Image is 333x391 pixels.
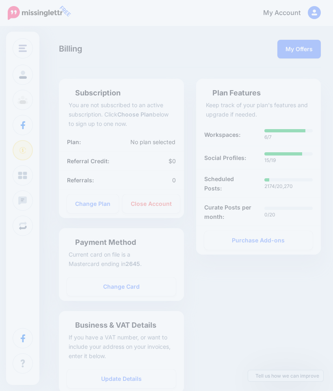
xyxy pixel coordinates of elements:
p: 15/19 [264,156,313,164]
div: $0 [121,156,182,166]
p: You are not subscribed to an active subscription. Click below to sign up to one now. [69,100,174,128]
a: Change Card [67,277,176,296]
a: My Account [255,3,321,23]
p: 6/7 [264,133,313,141]
b: Referral Credit: [67,158,109,164]
span: 0 [172,177,176,184]
span: FREE [57,3,74,19]
p: Current card on file is a Mastercard ending in . [69,250,145,268]
b: 2645 [125,260,140,267]
a: FREE [8,4,63,22]
span: Billing [59,44,82,54]
b: Choose Plan [117,111,153,118]
b: Plan: [67,138,81,145]
img: menu.png [19,45,27,52]
div: No plan selected [101,137,182,147]
a: My Offers [277,40,321,58]
b: Scheduled Posts: [204,174,253,193]
a: Change Plan [67,194,119,213]
p: 2174/20,270 [264,182,313,190]
a: Close Account [123,194,180,213]
a: Purchase Add-ons [204,231,313,250]
h4: Plan Features [206,89,261,97]
h4: Subscription [69,89,121,97]
h4: Payment Method [69,238,136,247]
a: Update Details [67,369,176,388]
img: Missinglettr [8,6,63,20]
a: Tell us how we can improve [248,370,323,381]
b: Social Profiles: [204,153,246,162]
b: Referrals: [67,177,94,184]
p: If you have a VAT number, or want to include your address on your invoices, enter it below. [69,333,174,361]
h4: Business & VAT Details [69,321,156,330]
b: Curate Posts per month: [204,203,253,221]
p: Keep track of your plan's features and upgrade if needed. [206,100,311,119]
b: Workspaces: [204,130,240,139]
p: 0/20 [264,211,313,219]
